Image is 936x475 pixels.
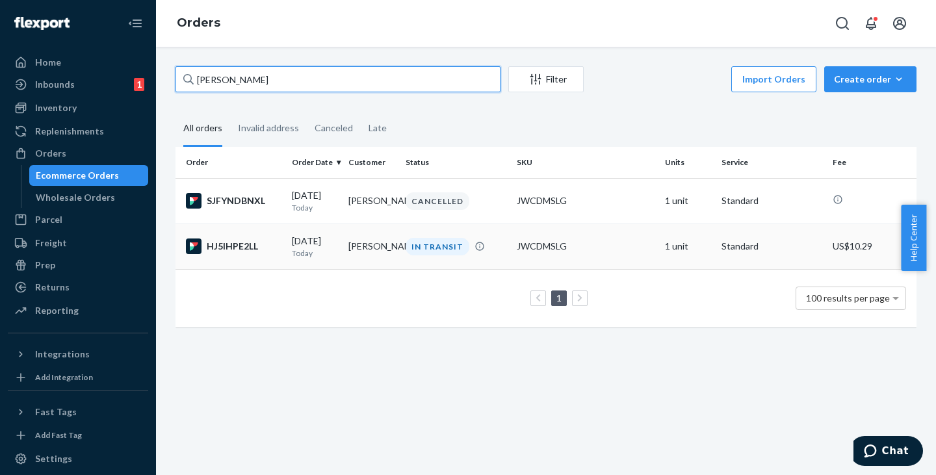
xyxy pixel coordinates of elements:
a: Inbounds1 [8,74,148,95]
div: Integrations [35,348,90,361]
p: Standard [721,240,822,253]
div: Wholesale Orders [36,191,115,204]
div: IN TRANSIT [406,238,469,255]
a: Orders [177,16,220,30]
button: Open notifications [858,10,884,36]
div: Parcel [35,213,62,226]
td: US$10.29 [827,224,916,269]
button: Integrations [8,344,148,365]
div: Canceled [315,111,353,145]
div: Replenishments [35,125,104,138]
a: Home [8,52,148,73]
img: Flexport logo [14,17,70,30]
div: Orders [35,147,66,160]
div: Reporting [35,304,79,317]
th: Order [175,147,287,178]
th: Service [716,147,827,178]
p: Today [292,202,338,213]
th: Fee [827,147,916,178]
div: Filter [509,73,583,86]
td: 1 unit [660,178,716,224]
div: Freight [35,237,67,250]
a: Prep [8,255,148,276]
div: Fast Tags [35,405,77,418]
div: Settings [35,452,72,465]
input: Search orders [175,66,500,92]
td: [PERSON_NAME] [343,224,400,269]
div: Create order [834,73,907,86]
button: Open account menu [887,10,913,36]
div: [DATE] [292,189,338,213]
th: Units [660,147,716,178]
div: Prep [35,259,55,272]
a: Wholesale Orders [29,187,149,208]
div: Add Fast Tag [35,430,82,441]
a: Ecommerce Orders [29,165,149,186]
div: Inbounds [35,78,75,91]
th: Order Date [287,147,343,178]
button: Filter [508,66,584,92]
a: Returns [8,277,148,298]
button: Open Search Box [829,10,855,36]
p: Today [292,248,338,259]
div: JWCDMSLG [517,194,655,207]
div: All orders [183,111,222,147]
span: 100 results per page [806,292,890,303]
button: Help Center [901,205,926,271]
div: HJ5IHPE2LL [186,238,281,254]
a: Add Fast Tag [8,428,148,443]
a: Parcel [8,209,148,230]
div: Add Integration [35,372,93,383]
div: SJFYNDBNXL [186,193,281,209]
button: Create order [824,66,916,92]
div: JWCDMSLG [517,240,655,253]
div: [DATE] [292,235,338,259]
div: Late [369,111,387,145]
td: 1 unit [660,224,716,269]
td: [PERSON_NAME] [343,178,400,224]
a: Inventory [8,97,148,118]
iframe: Opens a widget where you can chat to one of our agents [853,436,923,469]
div: Ecommerce Orders [36,169,119,182]
div: Home [35,56,61,69]
button: Fast Tags [8,402,148,422]
button: Import Orders [731,66,816,92]
div: Invalid address [238,111,299,145]
div: 1 [134,78,144,91]
th: Status [400,147,512,178]
ol: breadcrumbs [166,5,231,42]
a: Reporting [8,300,148,321]
div: Returns [35,281,70,294]
button: Close Navigation [122,10,148,36]
a: Orders [8,143,148,164]
th: SKU [512,147,660,178]
div: Customer [348,157,395,168]
a: Freight [8,233,148,253]
a: Page 1 is your current page [554,292,564,303]
a: Settings [8,448,148,469]
a: Add Integration [8,370,148,385]
p: Standard [721,194,822,207]
a: Replenishments [8,121,148,142]
div: Inventory [35,101,77,114]
div: CANCELLED [406,192,469,210]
